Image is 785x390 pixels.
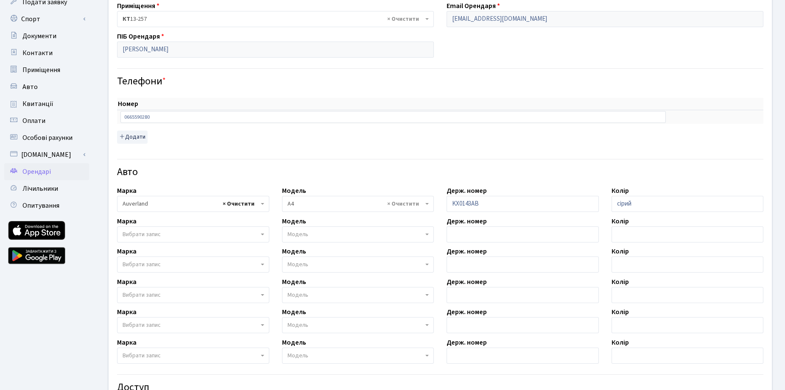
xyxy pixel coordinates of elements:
span: Опитування [22,201,59,210]
a: Орендарі [4,163,89,180]
label: Держ. номер [447,246,487,256]
span: Модель [288,351,308,360]
span: Модель [288,321,308,329]
a: Спорт [4,11,89,28]
label: Держ. номер [447,337,487,348]
a: Квитанції [4,95,89,112]
label: Колір [612,216,629,226]
a: Контакти [4,45,89,61]
span: Модель [288,230,308,239]
span: Видалити всі елементи [387,200,419,208]
span: Вибрати запис [123,321,161,329]
label: Модель [282,337,306,348]
span: Auverland [123,200,259,208]
label: Держ. номер [447,307,487,317]
span: Вибрати запис [123,230,161,239]
label: Колір [612,337,629,348]
th: Номер [117,98,669,110]
span: <b>КТ</b>&nbsp;&nbsp;&nbsp;&nbsp;13-257 [123,15,423,23]
span: Документи [22,31,56,41]
label: Марка [117,277,137,287]
span: A4 [282,196,434,212]
span: Модель [288,291,308,299]
label: Марка [117,246,137,256]
a: Лічильники [4,180,89,197]
label: Модель [282,186,306,196]
span: Видалити всі елементи [223,200,254,208]
label: Марка [117,186,137,196]
label: Модель [282,216,306,226]
span: Вибрати запис [123,351,161,360]
span: Авто [22,82,38,92]
label: ПІБ Орендаря [117,31,164,42]
a: Опитування [4,197,89,214]
label: Колір [612,277,629,287]
a: Авто [4,78,89,95]
label: Email Орендаря [447,1,500,11]
label: Колір [612,307,629,317]
span: Контакти [22,48,53,58]
label: Марка [117,307,137,317]
label: Марка [117,216,137,226]
span: Вибрати запис [123,291,161,299]
label: Колір [612,246,629,256]
label: Модель [282,307,306,317]
b: КТ [123,15,130,23]
span: A4 [288,200,424,208]
span: Оплати [22,116,45,125]
span: Орендарі [22,167,51,176]
span: Вибрати запис [123,260,161,269]
a: Оплати [4,112,89,129]
h4: Телефони [117,75,763,88]
h4: Авто [117,166,763,178]
a: Приміщення [4,61,89,78]
span: Приміщення [22,65,60,75]
label: Держ. номер [447,277,487,287]
span: Лічильники [22,184,58,193]
input: Буде використано в якості логіна [447,11,763,27]
label: Держ. номер [447,216,487,226]
button: Додати [117,131,148,144]
a: [DOMAIN_NAME] [4,146,89,163]
label: Модель [282,246,306,256]
label: Приміщення [117,1,159,11]
a: Особові рахунки [4,129,89,146]
label: Марка [117,337,137,348]
span: Квитанції [22,99,53,109]
label: Колір [612,186,629,196]
span: Модель [288,260,308,269]
label: Держ. номер [447,186,487,196]
span: Видалити всі елементи [387,15,419,23]
label: Модель [282,277,306,287]
span: <b>КТ</b>&nbsp;&nbsp;&nbsp;&nbsp;13-257 [117,11,434,27]
span: Auverland [117,196,269,212]
span: Особові рахунки [22,133,73,142]
a: Документи [4,28,89,45]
